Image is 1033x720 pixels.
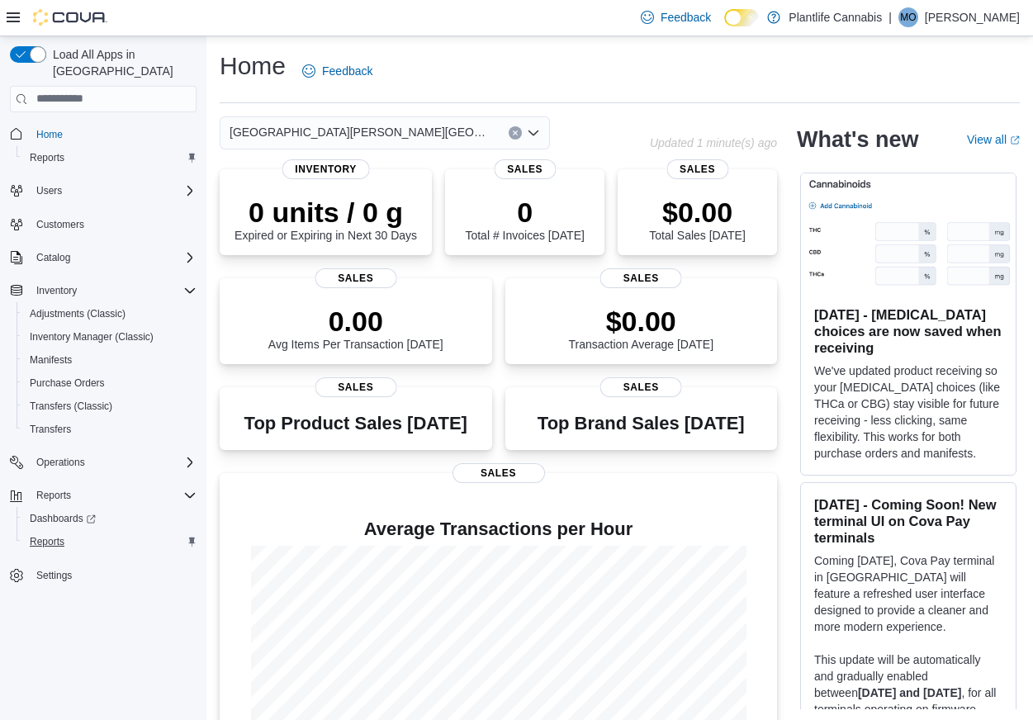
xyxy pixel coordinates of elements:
p: $0.00 [568,305,713,338]
span: Catalog [36,251,70,264]
span: MO [900,7,916,27]
img: Cova [33,9,107,26]
div: Transaction Average [DATE] [568,305,713,351]
span: Reports [23,532,197,552]
a: Settings [30,566,78,585]
h2: What's new [797,126,918,153]
a: Manifests [23,350,78,370]
a: View allExternal link [967,133,1020,146]
button: Users [3,179,203,202]
button: Catalog [30,248,77,268]
span: Feedback [661,9,711,26]
p: 0 units / 0 g [235,196,417,229]
button: Purchase Orders [17,372,203,395]
h3: [DATE] - Coming Soon! New terminal UI on Cova Pay terminals [814,496,1002,546]
span: Home [30,124,197,144]
a: Adjustments (Classic) [23,304,132,324]
span: Sales [666,159,728,179]
span: Reports [30,486,197,505]
span: Manifests [30,353,72,367]
div: Avg Items Per Transaction [DATE] [268,305,443,351]
a: Home [30,125,69,144]
button: Transfers [17,418,203,441]
span: Sales [315,377,396,397]
span: Transfers [30,423,71,436]
button: Inventory [30,281,83,301]
div: Total Sales [DATE] [649,196,745,242]
span: Operations [36,456,85,469]
button: Catalog [3,246,203,269]
div: Total # Invoices [DATE] [465,196,584,242]
span: Inventory [282,159,370,179]
span: Reports [23,148,197,168]
button: Reports [17,146,203,169]
a: Reports [23,532,71,552]
span: Purchase Orders [30,377,105,390]
span: Customers [30,214,197,234]
p: $0.00 [649,196,745,229]
a: Feedback [634,1,718,34]
span: Sales [315,268,396,288]
span: Manifests [23,350,197,370]
h3: Top Product Sales [DATE] [244,414,467,433]
span: Dashboards [30,512,96,525]
p: | [888,7,892,27]
a: Purchase Orders [23,373,111,393]
h3: Top Brand Sales [DATE] [538,414,745,433]
div: Expired or Expiring in Next 30 Days [235,196,417,242]
span: Reports [36,489,71,502]
h4: Average Transactions per Hour [233,519,764,539]
a: Dashboards [23,509,102,528]
span: Reports [30,151,64,164]
strong: [DATE] and [DATE] [858,686,961,699]
span: Sales [600,268,682,288]
button: Reports [3,484,203,507]
span: Inventory [36,284,77,297]
span: Transfers (Classic) [30,400,112,413]
span: Purchase Orders [23,373,197,393]
span: [GEOGRAPHIC_DATA][PERSON_NAME][GEOGRAPHIC_DATA] [230,122,492,142]
input: Dark Mode [724,9,759,26]
span: Inventory Manager (Classic) [30,330,154,343]
span: Transfers [23,419,197,439]
button: Customers [3,212,203,236]
span: Adjustments (Classic) [23,304,197,324]
span: Settings [30,565,197,585]
button: Adjustments (Classic) [17,302,203,325]
span: Settings [36,569,72,582]
span: Dark Mode [724,26,725,27]
a: Feedback [296,54,379,88]
span: Dashboards [23,509,197,528]
span: Users [36,184,62,197]
span: Sales [494,159,556,179]
span: Inventory [30,281,197,301]
a: Transfers [23,419,78,439]
button: Users [30,181,69,201]
span: Sales [453,463,545,483]
a: Dashboards [17,507,203,530]
a: Reports [23,148,71,168]
span: Inventory Manager (Classic) [23,327,197,347]
p: 0 [465,196,584,229]
button: Operations [30,452,92,472]
span: Feedback [322,63,372,79]
button: Home [3,122,203,146]
p: Updated 1 minute(s) ago [650,136,777,149]
button: Open list of options [527,126,540,140]
button: Transfers (Classic) [17,395,203,418]
p: [PERSON_NAME] [925,7,1020,27]
a: Inventory Manager (Classic) [23,327,160,347]
span: Adjustments (Classic) [30,307,126,320]
span: Customers [36,218,84,231]
button: Inventory Manager (Classic) [17,325,203,348]
p: 0.00 [268,305,443,338]
span: Home [36,128,63,141]
span: Users [30,181,197,201]
span: Reports [30,535,64,548]
svg: External link [1010,135,1020,145]
p: Coming [DATE], Cova Pay terminal in [GEOGRAPHIC_DATA] will feature a refreshed user interface des... [814,552,1002,635]
a: Customers [30,215,91,234]
p: We've updated product receiving so your [MEDICAL_DATA] choices (like THCa or CBG) stay visible fo... [814,362,1002,462]
p: Plantlife Cannabis [789,7,882,27]
span: Transfers (Classic) [23,396,197,416]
